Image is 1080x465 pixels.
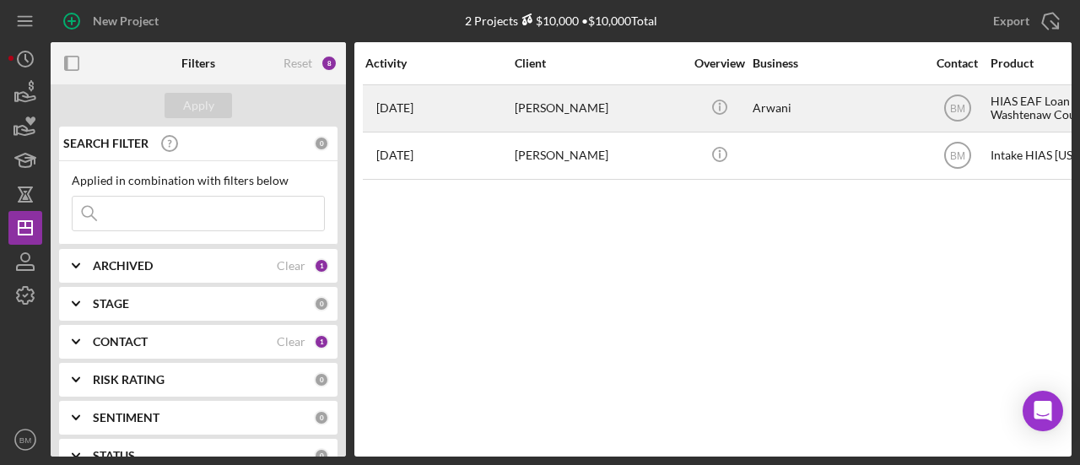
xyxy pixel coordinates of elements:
button: New Project [51,4,175,38]
button: Export [976,4,1072,38]
div: Reset [283,57,312,70]
button: BM [8,423,42,457]
b: STATUS [93,449,135,462]
div: Open Intercom Messenger [1023,391,1063,431]
div: Overview [688,57,751,70]
div: Contact [926,57,989,70]
div: New Project [93,4,159,38]
b: STAGE [93,297,129,311]
div: Arwani [753,86,921,131]
div: 1 [314,258,329,273]
div: Activity [365,57,513,70]
b: SEARCH FILTER [63,137,148,150]
b: Filters [181,57,215,70]
b: RISK RATING [93,373,165,387]
text: BM [19,435,31,445]
b: CONTACT [93,335,148,349]
b: ARCHIVED [93,259,153,273]
div: Client [515,57,683,70]
div: 0 [314,136,329,151]
b: SENTIMENT [93,411,159,424]
div: Export [993,4,1029,38]
div: [PERSON_NAME] [515,86,683,131]
div: $10,000 [518,14,579,28]
div: 0 [314,372,329,387]
div: [PERSON_NAME] [515,133,683,178]
button: Apply [165,93,232,118]
text: BM [950,150,965,162]
div: Applied in combination with filters below [72,174,325,187]
div: 0 [314,296,329,311]
div: Business [753,57,921,70]
div: 8 [321,55,337,72]
div: Apply [183,93,214,118]
div: 0 [314,448,329,463]
time: 2024-10-15 20:50 [376,149,413,162]
div: 0 [314,410,329,425]
div: 2 Projects • $10,000 Total [465,14,657,28]
div: 1 [314,334,329,349]
time: 2025-09-16 15:21 [376,101,413,115]
text: BM [950,103,965,115]
div: Clear [277,335,305,349]
div: Clear [277,259,305,273]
